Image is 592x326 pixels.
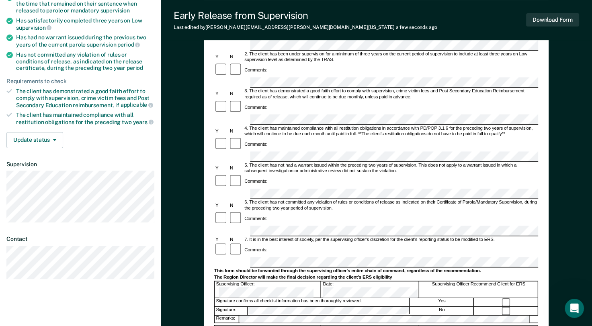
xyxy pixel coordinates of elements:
div: N [229,92,243,97]
iframe: Intercom live chat [565,299,584,318]
div: 6. The client has not committed any violation of rules or conditions of release as indicated on t... [244,200,539,212]
div: Y [214,54,229,60]
div: Yes [410,298,474,306]
div: Y [214,92,229,97]
span: a few seconds ago [396,24,437,30]
dt: Contact [6,236,154,242]
span: applicable [121,102,153,108]
div: 5. The client has not had a warrant issued within the preceding two years of supervision. This do... [244,163,539,174]
div: 3. The client has demonstrated a good faith effort to comply with supervision, crime victim fees ... [244,89,539,100]
div: Y [214,166,229,171]
div: N [229,166,243,171]
div: Comments: [244,104,269,110]
button: Update status [6,132,63,148]
div: Last edited by [PERSON_NAME][EMAIL_ADDRESS][PERSON_NAME][DOMAIN_NAME][US_STATE] [174,24,437,30]
div: Y [214,128,229,134]
div: Comments: [244,67,269,73]
button: Download Form [526,13,579,26]
span: period [127,65,143,71]
div: N [229,54,243,60]
div: Early Release from Supervision [174,10,437,21]
div: Y [214,237,229,242]
div: Supervising Officer: [215,281,322,297]
div: Remarks: [215,316,240,323]
span: supervision [16,24,51,31]
span: period [117,41,140,48]
div: Supervising Officer Recommend Client for ERS [420,281,538,297]
div: N [229,128,243,134]
dt: Supervision [6,161,154,168]
div: Signature: [215,307,248,316]
div: 4. The client has maintained compliance with all restitution obligations in accordance with PD/PO... [244,126,539,137]
div: Comments: [244,141,269,147]
div: This form should be forwarded through the supervising officer's entire chain of command, regardle... [214,268,538,274]
div: 7. It is in the best interest of society, per the supervising officer's discretion for the client... [244,237,539,242]
div: N [229,237,243,242]
div: Has satisfactorily completed three years on Low [16,17,154,31]
div: Comments: [244,216,269,221]
div: 2. The client has been under supervision for a minimum of three years on the current period of su... [244,51,539,63]
div: The Region Director will make the final decision regarding the client's ERS eligibility [214,275,538,280]
div: Y [214,203,229,208]
div: The client has maintained compliance with all restitution obligations for the preceding two [16,112,154,125]
div: The client has demonstrated a good faith effort to comply with supervision, crime victim fees and... [16,88,154,108]
div: Has had no warrant issued during the previous two years of the current parole supervision [16,34,154,48]
div: Comments: [244,179,269,184]
span: years [133,119,154,125]
div: Comments: [244,247,269,253]
div: No [410,307,474,316]
div: N [229,203,243,208]
span: supervision [100,7,130,14]
div: Requirements to check [6,78,154,85]
div: Date: [322,281,419,297]
div: Has not committed any violation of rules or conditions of release, as indicated on the release ce... [16,51,154,71]
div: Signature confirms all checklist information has been thoroughly reviewed. [215,298,410,306]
